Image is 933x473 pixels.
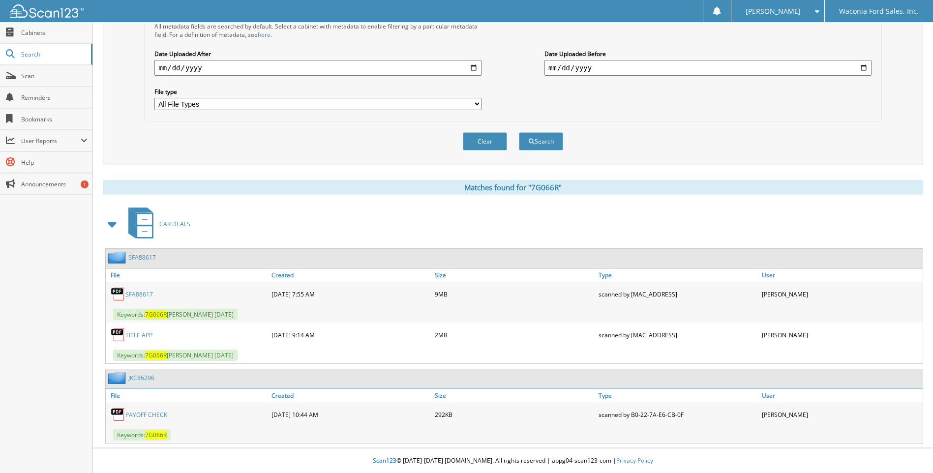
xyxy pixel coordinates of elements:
span: [PERSON_NAME] [746,8,801,14]
a: TITLE APP [125,331,152,339]
a: Type [596,389,759,402]
div: © [DATE]-[DATE] [DOMAIN_NAME]. All rights reserved | appg04-scan123-com | [93,449,933,473]
span: Bookmarks [21,115,88,123]
a: File [106,268,269,282]
a: Created [269,268,432,282]
a: User [759,389,923,402]
button: Clear [463,132,507,150]
span: Keywords: [PERSON_NAME] [DATE] [113,350,238,361]
div: [PERSON_NAME] [759,325,923,345]
span: Reminders [21,93,88,102]
div: [PERSON_NAME] [759,284,923,304]
a: File [106,389,269,402]
a: Size [432,268,596,282]
span: Keywords: [PERSON_NAME] [DATE] [113,309,238,320]
label: File type [154,88,482,96]
a: Type [596,268,759,282]
a: Created [269,389,432,402]
a: PAYOFF CHECK [125,411,167,419]
a: JKC86296 [128,374,154,382]
a: CAR DEALS [122,205,190,243]
div: Matches found for "7G066R" [103,180,923,195]
img: PDF.png [111,407,125,422]
span: CAR DEALS [159,220,190,228]
div: scanned by [MAC_ADDRESS] [596,325,759,345]
div: scanned by B0-22-7A-E6-CB-0F [596,405,759,424]
span: Cabinets [21,29,88,37]
label: Date Uploaded After [154,50,482,58]
span: 7G066R [145,351,167,359]
span: Announcements [21,180,88,188]
button: Search [519,132,563,150]
span: Keywords: [113,429,171,441]
div: [DATE] 7:55 AM [269,284,432,304]
div: All metadata fields are searched by default. Select a cabinet with metadata to enable filtering b... [154,22,482,39]
img: folder2.png [108,251,128,264]
span: Search [21,50,86,59]
div: [DATE] 9:14 AM [269,325,432,345]
img: folder2.png [108,372,128,384]
img: PDF.png [111,327,125,342]
a: Size [432,389,596,402]
span: Scan [21,72,88,80]
input: start [154,60,482,76]
span: Scan123 [373,456,396,465]
a: SFA88617 [128,253,156,262]
a: here [258,30,271,39]
span: 7G066R [145,310,167,319]
input: end [544,60,872,76]
div: [PERSON_NAME] [759,405,923,424]
span: User Reports [21,137,81,145]
div: scanned by [MAC_ADDRESS] [596,284,759,304]
div: 2MB [432,325,596,345]
a: SFA88617 [125,290,153,298]
span: Help [21,158,88,167]
span: 7G066R [145,431,167,439]
a: Privacy Policy [616,456,653,465]
img: scan123-logo-white.svg [10,4,84,18]
div: 9MB [432,284,596,304]
span: Waconia Ford Sales, Inc. [839,8,919,14]
label: Date Uploaded Before [544,50,872,58]
a: User [759,268,923,282]
img: PDF.png [111,287,125,301]
div: [DATE] 10:44 AM [269,405,432,424]
div: 1 [81,180,89,188]
div: 292KB [432,405,596,424]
